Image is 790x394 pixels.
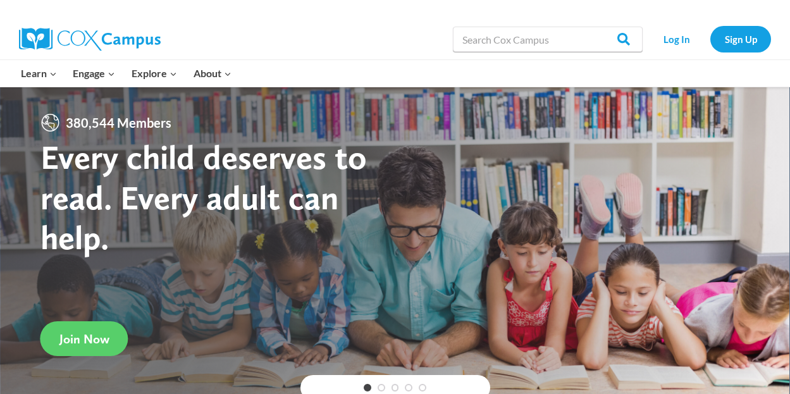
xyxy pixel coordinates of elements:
nav: Secondary Navigation [649,26,771,52]
a: 2 [378,384,385,391]
a: Join Now [40,321,128,356]
a: 3 [392,384,399,391]
input: Search Cox Campus [453,27,643,52]
strong: Every child deserves to read. Every adult can help. [40,137,367,257]
span: Learn [21,65,57,82]
a: 5 [419,384,426,391]
nav: Primary Navigation [13,60,239,87]
a: Sign Up [710,26,771,52]
a: 1 [364,384,371,391]
span: Explore [132,65,177,82]
a: Log In [649,26,704,52]
span: About [194,65,231,82]
span: Engage [73,65,115,82]
span: Join Now [59,331,109,347]
a: 4 [405,384,412,391]
span: 380,544 Members [61,113,176,133]
img: Cox Campus [19,28,161,51]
